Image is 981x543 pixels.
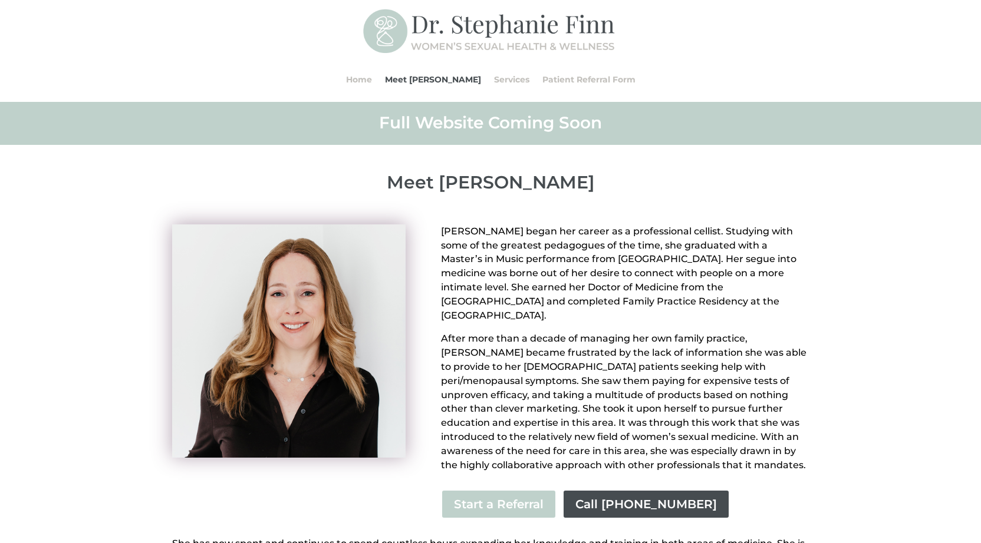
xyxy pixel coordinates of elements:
a: Call [PHONE_NUMBER] [562,489,730,519]
img: Stephanie Finn Headshot 02 [172,224,406,458]
a: Patient Referral Form [542,57,636,102]
p: After more than a decade of managing her own family practice, [PERSON_NAME] became frustrated by ... [441,332,809,472]
h2: Full Website Coming Soon [172,112,809,139]
a: Home [346,57,372,102]
a: Start a Referral [441,489,557,519]
a: Meet [PERSON_NAME] [385,57,481,102]
p: [PERSON_NAME] began her career as a professional cellist. Studying with some of the greatest peda... [441,224,809,332]
a: Services [494,57,529,102]
p: Meet [PERSON_NAME] [172,172,809,193]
